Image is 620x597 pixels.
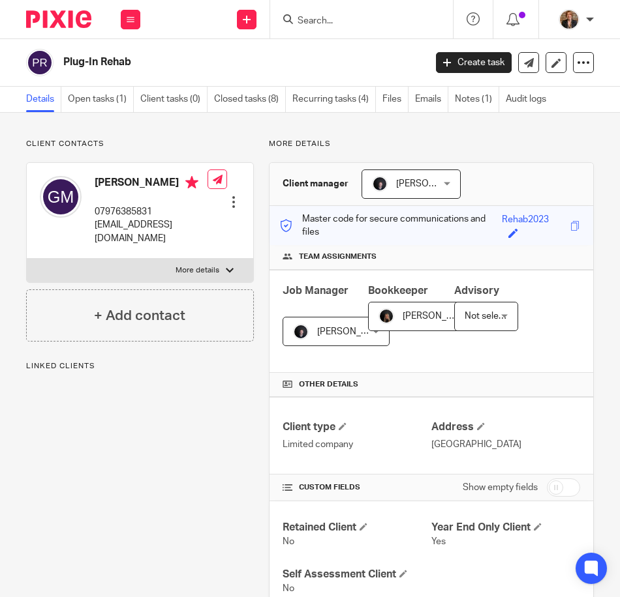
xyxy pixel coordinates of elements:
p: [GEOGRAPHIC_DATA] [431,438,580,451]
span: Advisory [454,285,499,296]
img: 455A9867.jpg [379,308,394,324]
h4: Address [431,420,580,434]
p: More details [269,139,594,149]
a: Open tasks (1) [68,87,134,112]
span: Other details [299,379,358,390]
span: Yes [431,537,446,546]
img: 455A2509.jpg [293,324,309,340]
p: 07976385831 [95,205,208,218]
input: Search [296,16,414,27]
a: Recurring tasks (4) [292,87,376,112]
p: [EMAIL_ADDRESS][DOMAIN_NAME] [95,218,208,245]
a: Audit logs [506,87,553,112]
span: [PERSON_NAME] [396,179,468,188]
span: Bookkeeper [368,285,428,296]
p: Client contacts [26,139,254,149]
p: Linked clients [26,361,254,371]
h4: Client type [283,420,431,434]
h4: CUSTOM FIELDS [283,482,431,493]
a: Notes (1) [455,87,499,112]
a: Closed tasks (8) [214,87,286,112]
span: Not selected [465,312,518,321]
a: Client tasks (0) [140,87,208,112]
img: svg%3E [26,49,54,76]
h4: Retained Client [283,521,431,534]
span: No [283,537,294,546]
h4: Self Assessment Client [283,568,431,581]
span: No [283,584,294,593]
img: WhatsApp%20Image%202025-04-23%20at%2010.20.30_16e186ec.jpg [559,9,580,30]
span: [PERSON_NAME] [317,327,389,336]
span: Team assignments [299,252,377,262]
h2: Plug-In Rehab [63,55,346,69]
img: svg%3E [40,176,82,218]
a: Emails [415,87,448,112]
label: Show empty fields [463,481,538,494]
h4: Year End Only Client [431,521,580,534]
p: Master code for secure communications and files [279,212,501,239]
img: Pixie [26,10,91,28]
h3: Client manager [283,177,349,190]
i: Primary [185,176,198,189]
h4: [PERSON_NAME] [95,176,208,192]
img: 455A2509.jpg [372,176,388,192]
span: [PERSON_NAME] [403,312,474,321]
h4: + Add contact [94,306,185,326]
span: Job Manager [283,285,349,296]
div: Rehab2023 [502,213,549,228]
a: Create task [436,52,512,73]
a: Details [26,87,61,112]
a: Files [382,87,409,112]
p: Limited company [283,438,431,451]
p: More details [176,265,219,276]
